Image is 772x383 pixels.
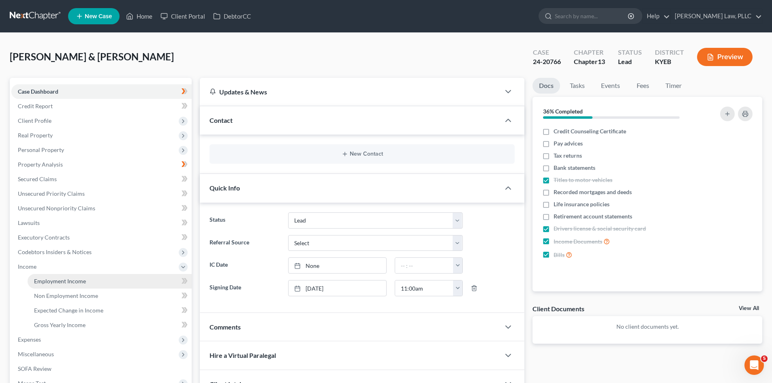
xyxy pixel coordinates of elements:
[543,108,583,115] strong: 36% Completed
[205,280,284,296] label: Signing Date
[563,78,591,94] a: Tasks
[11,362,192,376] a: SOFA Review
[18,205,95,212] span: Unsecured Nonpriority Claims
[554,176,612,184] span: Titles to motor vehicles
[289,280,386,296] a: [DATE]
[18,365,51,372] span: SOFA Review
[671,9,762,24] a: [PERSON_NAME] Law, PLLC
[554,127,626,135] span: Credit Counseling Certificate
[28,289,192,303] a: Non Employment Income
[630,78,656,94] a: Fees
[210,351,276,359] span: Hire a Virtual Paralegal
[11,99,192,113] a: Credit Report
[28,303,192,318] a: Expected Change in Income
[18,263,36,270] span: Income
[595,78,627,94] a: Events
[18,161,63,168] span: Property Analysis
[210,323,241,331] span: Comments
[574,48,605,57] div: Chapter
[11,216,192,230] a: Lawsuits
[618,48,642,57] div: Status
[618,57,642,66] div: Lead
[11,186,192,201] a: Unsecured Priority Claims
[659,78,688,94] a: Timer
[555,9,629,24] input: Search by name...
[18,103,53,109] span: Credit Report
[34,307,103,314] span: Expected Change in Income
[85,13,112,19] span: New Case
[11,172,192,186] a: Secured Claims
[554,251,565,259] span: Bills
[598,58,605,65] span: 13
[11,84,192,99] a: Case Dashboard
[18,175,57,182] span: Secured Claims
[216,151,508,157] button: New Contact
[210,88,490,96] div: Updates & News
[205,235,284,251] label: Referral Source
[205,212,284,229] label: Status
[554,152,582,160] span: Tax returns
[744,355,764,375] iframe: Intercom live chat
[18,132,53,139] span: Real Property
[533,57,561,66] div: 24-20766
[395,280,453,296] input: -- : --
[533,48,561,57] div: Case
[28,318,192,332] a: Gross Yearly Income
[11,230,192,245] a: Executory Contracts
[554,212,632,220] span: Retirement account statements
[18,88,58,95] span: Case Dashboard
[18,190,85,197] span: Unsecured Priority Claims
[554,164,595,172] span: Bank statements
[18,336,41,343] span: Expenses
[122,9,156,24] a: Home
[532,304,584,313] div: Client Documents
[28,274,192,289] a: Employment Income
[209,9,255,24] a: DebtorCC
[761,355,768,362] span: 5
[18,146,64,153] span: Personal Property
[554,139,583,148] span: Pay advices
[655,48,684,57] div: District
[289,258,386,273] a: None
[739,306,759,311] a: View All
[554,200,609,208] span: Life insurance policies
[34,278,86,285] span: Employment Income
[34,292,98,299] span: Non Employment Income
[574,57,605,66] div: Chapter
[18,351,54,357] span: Miscellaneous
[11,201,192,216] a: Unsecured Nonpriority Claims
[210,116,233,124] span: Contact
[11,157,192,172] a: Property Analysis
[643,9,670,24] a: Help
[18,117,51,124] span: Client Profile
[18,234,70,241] span: Executory Contracts
[554,225,646,233] span: Drivers license & social security card
[210,184,240,192] span: Quick Info
[554,188,632,196] span: Recorded mortgages and deeds
[18,248,92,255] span: Codebtors Insiders & Notices
[18,219,40,226] span: Lawsuits
[532,78,560,94] a: Docs
[554,238,602,246] span: Income Documents
[539,323,756,331] p: No client documents yet.
[34,321,86,328] span: Gross Yearly Income
[395,258,453,273] input: -- : --
[205,257,284,274] label: IC Date
[697,48,753,66] button: Preview
[10,51,174,62] span: [PERSON_NAME] & [PERSON_NAME]
[156,9,209,24] a: Client Portal
[655,57,684,66] div: KYEB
